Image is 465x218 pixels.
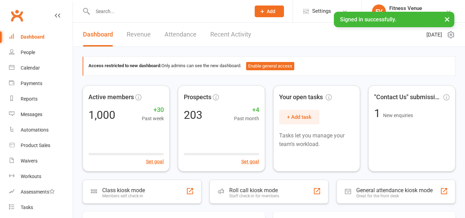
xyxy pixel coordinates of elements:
span: Past month [234,115,259,122]
a: Automations [9,122,73,138]
div: People [21,50,35,55]
div: Calendar [21,65,40,71]
div: Waivers [21,158,38,164]
div: 1,000 [88,110,115,121]
span: Active members [88,92,134,102]
div: Payments [21,81,42,86]
div: Members self check-in [102,194,145,198]
div: Messages [21,112,42,117]
div: 203 [184,110,202,121]
a: Assessments [9,184,73,200]
a: Waivers [9,153,73,169]
a: Reports [9,91,73,107]
span: Your open tasks [279,92,332,102]
span: 1 [374,107,383,120]
a: Payments [9,76,73,91]
div: Roll call kiosk mode [229,187,279,194]
span: [DATE] [426,31,442,39]
button: × [441,12,453,27]
span: +4 [234,105,259,115]
p: Tasks let you manage your team's workload. [279,131,355,149]
span: Settings [312,3,331,19]
span: Signed in successfully. [340,16,396,23]
a: Revenue [127,23,151,46]
button: + Add task [279,110,319,124]
a: Recent Activity [210,23,251,46]
a: Dashboard [9,29,73,45]
a: Tasks [9,200,73,215]
div: Workouts [21,174,41,179]
div: Dashboard [21,34,44,40]
div: FV [372,4,386,18]
div: Fitness Venue [389,5,446,11]
a: Messages [9,107,73,122]
div: Product Sales [21,143,50,148]
strong: Access restricted to new dashboard: [88,63,161,68]
div: Staff check-in for members [229,194,279,198]
a: Product Sales [9,138,73,153]
span: Prospects [184,92,211,102]
span: +30 [142,105,164,115]
a: People [9,45,73,60]
button: Add [255,6,284,17]
div: Fitness Venue Whitsunday [389,11,446,18]
button: Enable general access [246,62,294,70]
div: Class kiosk mode [102,187,145,194]
span: Add [267,9,275,14]
a: Calendar [9,60,73,76]
span: Past week [142,115,164,122]
div: General attendance kiosk mode [356,187,433,194]
a: Workouts [9,169,73,184]
div: Tasks [21,205,33,210]
div: Only admins can see the new dashboard. [88,62,450,70]
a: Dashboard [83,23,113,46]
button: Set goal [241,158,259,165]
div: Reports [21,96,38,102]
input: Search... [91,7,246,16]
div: Great for the front desk [356,194,433,198]
span: "Contact Us" submissions [374,92,442,102]
button: Set goal [146,158,164,165]
a: Attendance [165,23,197,46]
a: Clubworx [8,7,25,24]
div: Automations [21,127,49,133]
div: Assessments [21,189,55,195]
span: New enquiries [383,113,413,118]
